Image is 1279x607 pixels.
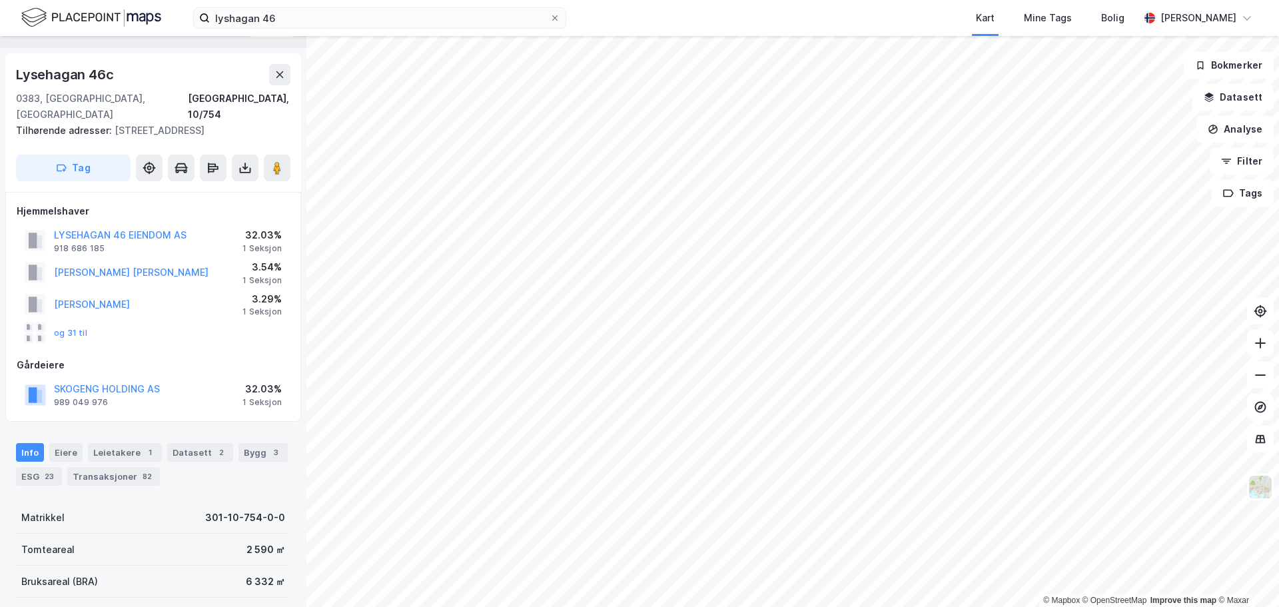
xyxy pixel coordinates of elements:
div: Info [16,443,44,462]
div: Datasett [167,443,233,462]
div: 0383, [GEOGRAPHIC_DATA], [GEOGRAPHIC_DATA] [16,91,188,123]
button: Bokmerker [1184,52,1274,79]
a: Improve this map [1150,596,1216,605]
div: 301-10-754-0-0 [205,510,285,526]
button: Datasett [1192,84,1274,111]
a: Mapbox [1043,596,1080,605]
div: 918 686 185 [54,243,105,254]
div: [PERSON_NAME] [1160,10,1236,26]
span: Tilhørende adresser: [16,125,115,136]
div: 1 Seksjon [242,306,282,317]
div: 6 332 ㎡ [246,574,285,590]
div: 2 [214,446,228,459]
div: [GEOGRAPHIC_DATA], 10/754 [188,91,290,123]
button: Tags [1212,180,1274,207]
button: Filter [1210,148,1274,175]
a: OpenStreetMap [1082,596,1147,605]
div: [STREET_ADDRESS] [16,123,280,139]
div: Bolig [1101,10,1124,26]
div: 32.03% [242,381,282,397]
div: 3.29% [242,291,282,307]
div: 3 [269,446,282,459]
div: 989 049 976 [54,397,108,408]
div: Kart [976,10,995,26]
div: Transaksjoner [67,467,160,486]
div: Gårdeiere [17,357,290,373]
img: Z [1248,474,1273,500]
div: 2 590 ㎡ [246,542,285,558]
div: 82 [140,470,155,483]
div: Chatt-widget [1212,543,1279,607]
div: 23 [42,470,57,483]
div: Lysehagan 46c [16,64,116,85]
button: Analyse [1196,116,1274,143]
div: 1 Seksjon [242,397,282,408]
div: Leietakere [88,443,162,462]
button: Tag [16,155,131,181]
div: Matrikkel [21,510,65,526]
div: 1 Seksjon [242,243,282,254]
div: Bygg [238,443,288,462]
div: Tomteareal [21,542,75,558]
div: 1 Seksjon [242,275,282,286]
div: 32.03% [242,227,282,243]
div: Bruksareal (BRA) [21,574,98,590]
div: Mine Tags [1024,10,1072,26]
iframe: Chat Widget [1212,543,1279,607]
img: logo.f888ab2527a4732fd821a326f86c7f29.svg [21,6,161,29]
div: 1 [143,446,157,459]
div: 3.54% [242,259,282,275]
input: Søk på adresse, matrikkel, gårdeiere, leietakere eller personer [210,8,550,28]
div: Hjemmelshaver [17,203,290,219]
div: Eiere [49,443,83,462]
div: ESG [16,467,62,486]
